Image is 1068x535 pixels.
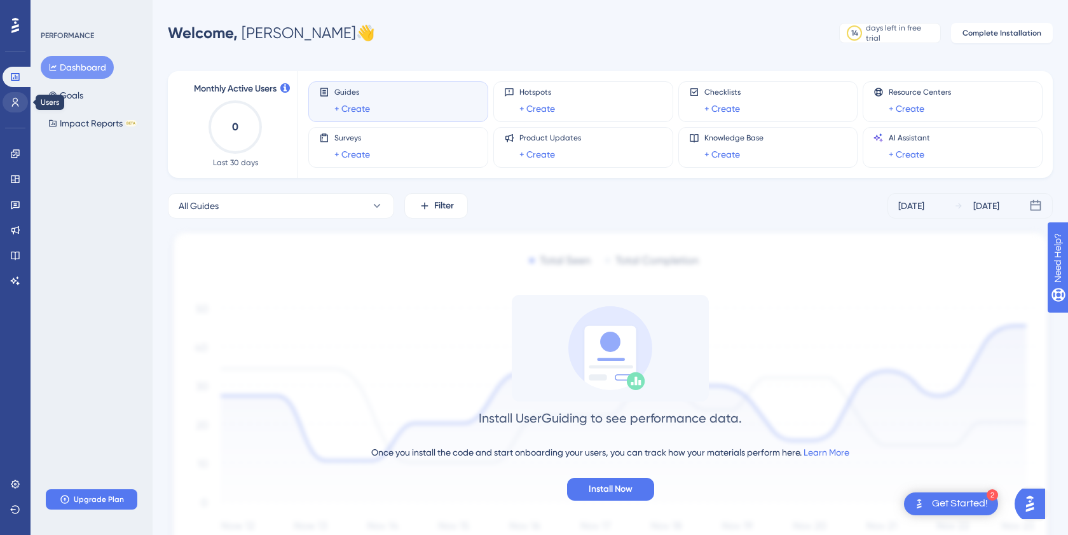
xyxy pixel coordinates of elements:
[704,147,740,162] a: + Create
[46,489,137,510] button: Upgrade Plan
[334,101,370,116] a: + Create
[168,193,394,219] button: All Guides
[519,101,555,116] a: + Create
[334,147,370,162] a: + Create
[232,121,238,133] text: 0
[1015,485,1053,523] iframe: UserGuiding AI Assistant Launcher
[179,198,219,213] span: All Guides
[168,24,238,42] span: Welcome,
[41,30,94,41] div: PERFORMANCE
[404,193,468,219] button: Filter
[889,101,924,116] a: + Create
[334,87,370,97] span: Guides
[567,478,654,501] button: Install Now
[889,133,930,143] span: AI Assistant
[30,3,79,18] span: Need Help?
[851,28,858,38] div: 14
[41,56,114,79] button: Dashboard
[866,23,936,43] div: days left in free trial
[804,447,849,457] a: Learn More
[168,23,375,43] div: [PERSON_NAME] 👋
[74,494,124,505] span: Upgrade Plan
[889,147,924,162] a: + Create
[41,112,144,135] button: Impact ReportsBETA
[479,409,742,427] div: Install UserGuiding to see performance data.
[519,87,555,97] span: Hotspots
[434,198,454,213] span: Filter
[334,133,370,143] span: Surveys
[589,482,633,497] span: Install Now
[889,87,951,97] span: Resource Centers
[973,198,999,213] div: [DATE]
[951,23,1053,43] button: Complete Installation
[704,101,740,116] a: + Create
[519,147,555,162] a: + Create
[912,496,927,511] img: launcher-image-alternative-text
[987,489,998,501] div: 2
[704,133,763,143] span: Knowledge Base
[904,492,998,515] div: Open Get Started! checklist, remaining modules: 2
[519,133,581,143] span: Product Updates
[371,445,849,460] div: Once you install the code and start onboarding your users, you can track how your materials perfo...
[932,497,988,511] div: Get Started!
[898,198,924,213] div: [DATE]
[41,84,91,107] button: Goals
[213,158,258,168] span: Last 30 days
[125,120,137,126] div: BETA
[194,81,277,97] span: Monthly Active Users
[704,87,741,97] span: Checklists
[962,28,1041,38] span: Complete Installation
